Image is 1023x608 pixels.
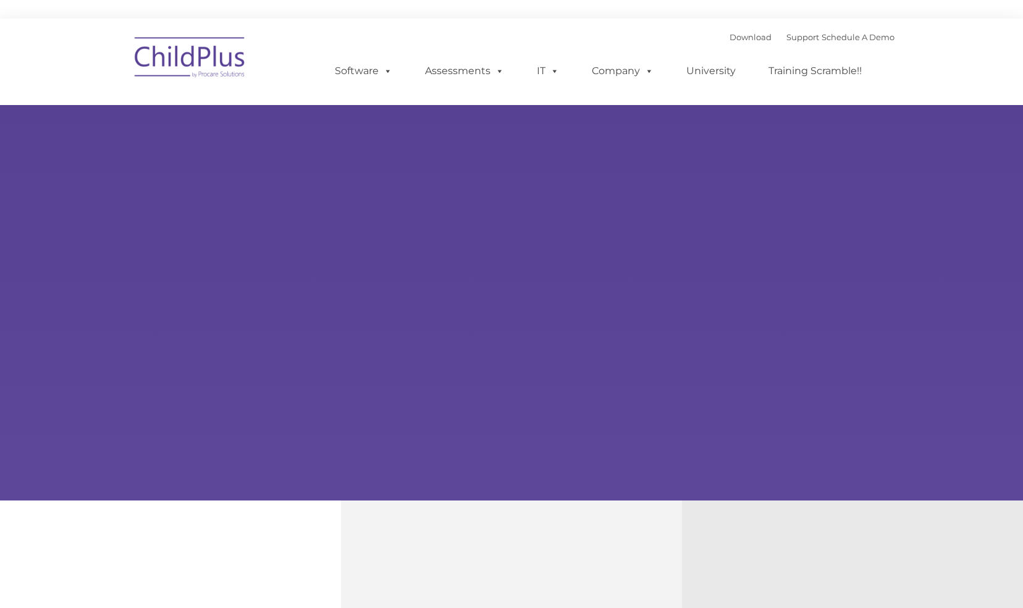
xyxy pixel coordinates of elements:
[730,32,895,42] font: |
[674,59,748,83] a: University
[730,32,772,42] a: Download
[756,59,874,83] a: Training Scramble!!
[579,59,666,83] a: Company
[822,32,895,42] a: Schedule A Demo
[413,59,516,83] a: Assessments
[524,59,571,83] a: IT
[786,32,819,42] a: Support
[322,59,405,83] a: Software
[128,28,252,90] img: ChildPlus by Procare Solutions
